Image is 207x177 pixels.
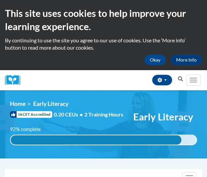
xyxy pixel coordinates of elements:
button: Okay [145,55,166,65]
h2: This site uses cookies to help improve your learning experience. [5,7,202,33]
button: Search [175,75,185,83]
span: Early Literacy [33,100,68,107]
span: IACET Accredited [10,111,52,118]
div: Main menu [185,70,202,90]
label: 92% complete [10,126,48,133]
span: Early Literacy [133,111,193,122]
a: Cox Campus [5,75,25,85]
div: 92% complete [11,135,181,145]
a: Home [10,100,26,107]
a: More Info [171,55,202,65]
span: 2 Training Hours [84,111,123,117]
span: • [80,111,83,117]
img: Logo brand [5,75,25,85]
button: Account Settings [152,75,172,85]
p: By continuing to use the site you agree to our use of cookies. Use the ‘More info’ button to read... [5,37,202,51]
span: 0.20 CEUs [54,111,84,118]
